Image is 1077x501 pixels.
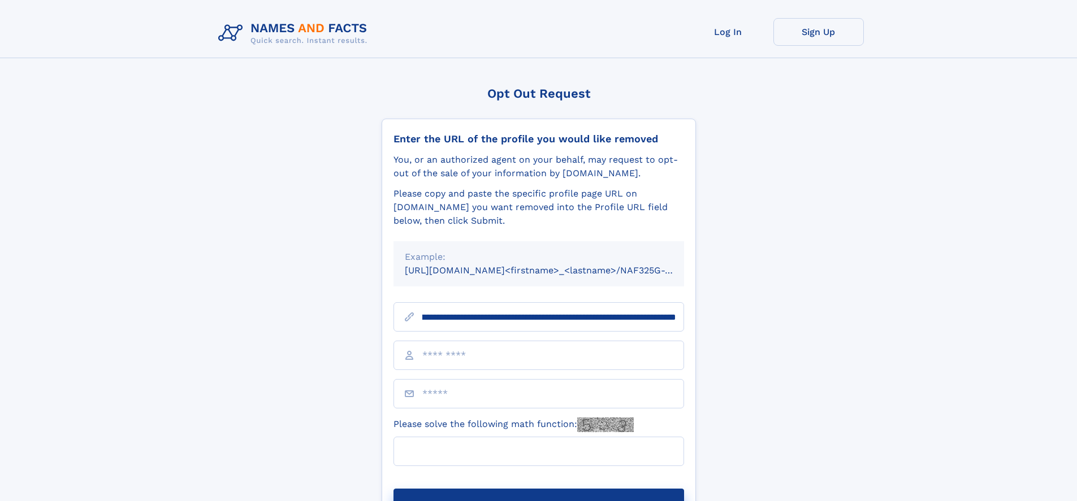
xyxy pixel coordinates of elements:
[393,187,684,228] div: Please copy and paste the specific profile page URL on [DOMAIN_NAME] you want removed into the Pr...
[405,265,706,276] small: [URL][DOMAIN_NAME]<firstname>_<lastname>/NAF325G-xxxxxxxx
[393,133,684,145] div: Enter the URL of the profile you would like removed
[214,18,377,49] img: Logo Names and Facts
[773,18,864,46] a: Sign Up
[382,86,696,101] div: Opt Out Request
[683,18,773,46] a: Log In
[393,417,634,432] label: Please solve the following math function:
[393,153,684,180] div: You, or an authorized agent on your behalf, may request to opt-out of the sale of your informatio...
[405,250,673,264] div: Example:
